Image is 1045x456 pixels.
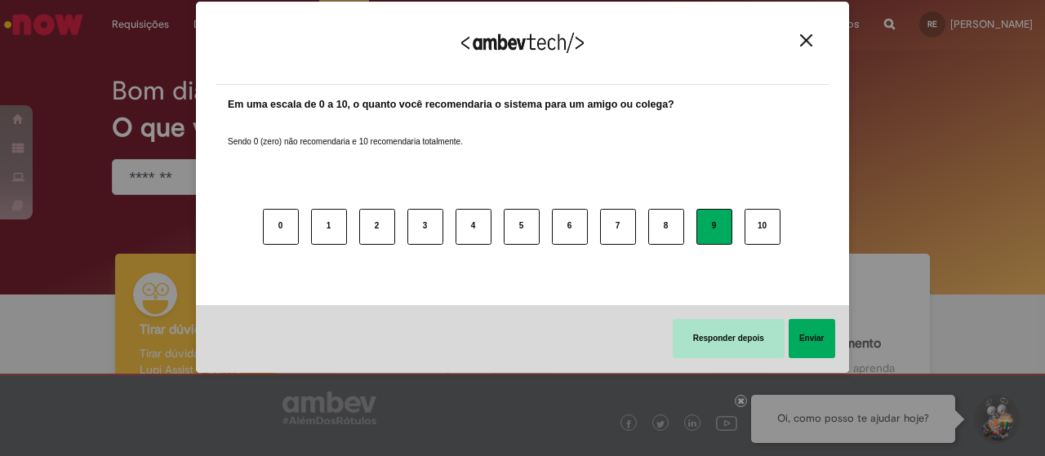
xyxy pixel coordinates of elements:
button: 3 [407,209,443,245]
button: 2 [359,209,395,245]
button: 6 [552,209,588,245]
label: Sendo 0 (zero) não recomendaria e 10 recomendaria totalmente. [228,117,463,148]
button: Close [795,33,817,47]
button: 1 [311,209,347,245]
button: 8 [648,209,684,245]
img: Close [800,34,812,46]
button: 10 [745,209,780,245]
label: Em uma escala de 0 a 10, o quanto você recomendaria o sistema para um amigo ou colega? [228,97,674,113]
button: 0 [263,209,299,245]
img: Logo Ambevtech [461,33,584,53]
button: 7 [600,209,636,245]
button: 4 [456,209,491,245]
button: 5 [504,209,540,245]
button: Enviar [789,319,835,358]
button: 9 [696,209,732,245]
button: Responder depois [673,319,785,358]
